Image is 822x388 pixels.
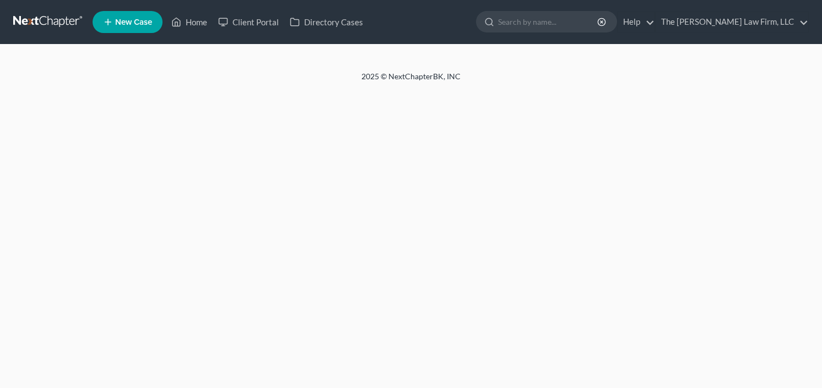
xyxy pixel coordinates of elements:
[284,12,369,32] a: Directory Cases
[656,12,808,32] a: The [PERSON_NAME] Law Firm, LLC
[115,18,152,26] span: New Case
[498,12,599,32] input: Search by name...
[618,12,655,32] a: Help
[213,12,284,32] a: Client Portal
[97,71,725,91] div: 2025 © NextChapterBK, INC
[166,12,213,32] a: Home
